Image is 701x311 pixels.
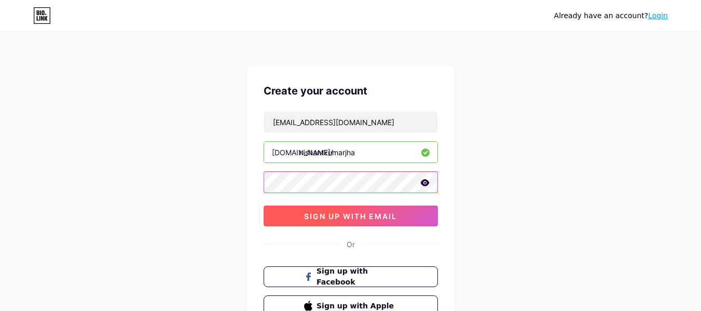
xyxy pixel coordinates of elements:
[264,142,437,163] input: username
[648,11,668,20] a: Login
[264,266,438,287] button: Sign up with Facebook
[347,239,355,250] div: Or
[264,206,438,226] button: sign up with email
[304,212,397,221] span: sign up with email
[317,266,397,288] span: Sign up with Facebook
[272,147,333,158] div: [DOMAIN_NAME]/
[264,112,437,132] input: Email
[264,83,438,99] div: Create your account
[554,10,668,21] div: Already have an account?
